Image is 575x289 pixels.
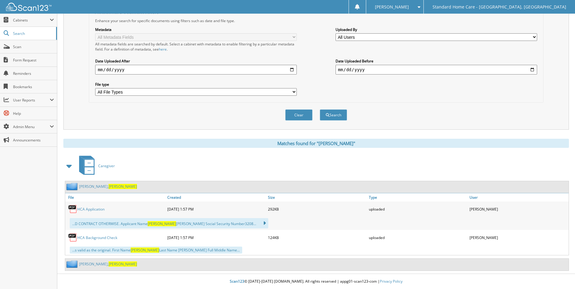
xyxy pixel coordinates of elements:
[109,184,137,189] span: [PERSON_NAME]
[266,203,367,215] div: 292KB
[92,18,540,23] div: Enhance your search for specific documents using filters such as date and file type.
[57,274,575,289] div: © [DATE]-[DATE] [DOMAIN_NAME]. All rights reserved | appg01-scan123-com |
[13,111,54,116] span: Help
[230,279,244,284] span: Scan123
[367,203,468,215] div: uploaded
[13,18,50,23] span: Cabinets
[77,207,105,212] a: HCA Application
[77,235,117,240] a: HCA Background Check
[109,261,137,267] span: [PERSON_NAME]
[63,139,569,148] div: Matches found for "[PERSON_NAME]"
[159,47,167,52] a: here
[95,58,297,64] label: Date Uploaded After
[266,231,367,244] div: 124KB
[13,98,50,103] span: User Reports
[166,203,266,215] div: [DATE] 1:57 PM
[433,5,566,9] span: Standard Home Care - [GEOGRAPHIC_DATA], [GEOGRAPHIC_DATA]
[336,58,537,64] label: Date Uploaded Before
[68,204,77,214] img: PDF.png
[66,260,79,268] img: folder2.png
[166,193,266,201] a: Created
[468,231,569,244] div: [PERSON_NAME]
[95,42,297,52] div: All metadata fields are searched by default. Select a cabinet with metadata to enable filtering b...
[380,279,403,284] a: Privacy Policy
[95,82,297,87] label: File type
[95,27,297,32] label: Metadata
[98,163,115,168] span: Caregiver
[367,193,468,201] a: Type
[266,193,367,201] a: Size
[375,5,409,9] span: [PERSON_NAME]
[13,138,54,143] span: Announcements
[285,109,313,121] button: Clear
[131,247,159,253] span: [PERSON_NAME]
[79,184,137,189] a: [PERSON_NAME],[PERSON_NAME]
[13,71,54,76] span: Reminders
[70,247,242,254] div: ...s valid as the original. First Name Last Name [PERSON_NAME] Full Middle Name...
[166,231,266,244] div: [DATE] 1:57 PM
[68,233,77,242] img: PDF.png
[13,44,54,49] span: Scan
[13,124,50,129] span: Admin Menu
[79,261,137,267] a: [PERSON_NAME],[PERSON_NAME]
[65,193,166,201] a: File
[320,109,347,121] button: Search
[148,221,176,226] span: [PERSON_NAME]
[13,31,53,36] span: Search
[468,203,569,215] div: [PERSON_NAME]
[336,27,537,32] label: Uploaded By
[367,231,468,244] div: uploaded
[336,65,537,75] input: end
[6,3,52,11] img: scan123-logo-white.svg
[95,65,297,75] input: start
[13,84,54,89] span: Bookmarks
[545,260,575,289] iframe: Chat Widget
[13,58,54,63] span: Form Request
[66,183,79,190] img: folder2.png
[468,193,569,201] a: User
[70,218,268,228] div: ...D CONTRACT OTHERWISE. Applicant Name [PERSON_NAME] Social Security Number3208...
[75,154,115,178] a: Caregiver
